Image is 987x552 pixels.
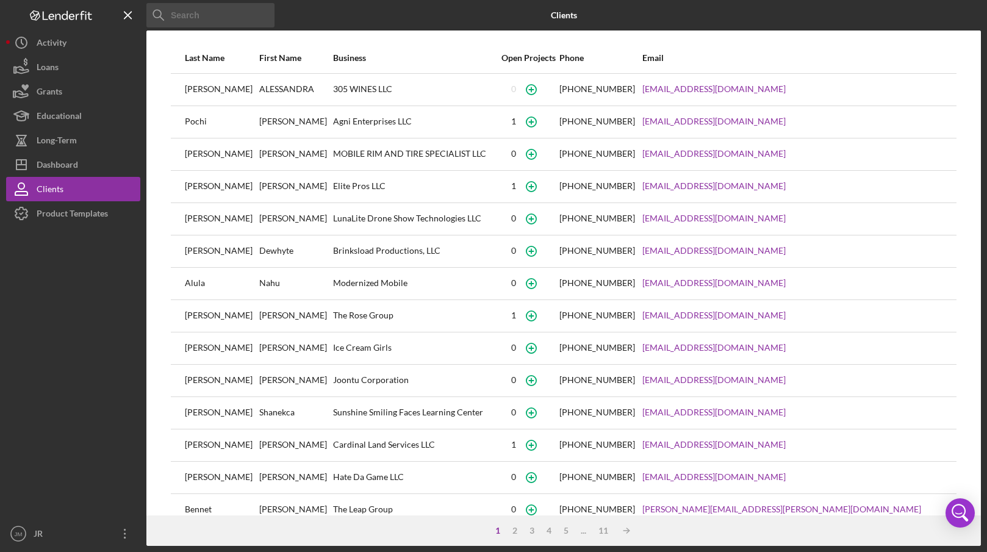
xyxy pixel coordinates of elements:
[185,53,258,63] div: Last Name
[333,53,498,63] div: Business
[559,53,641,63] div: Phone
[946,498,975,528] div: Open Intercom Messenger
[500,53,558,63] div: Open Projects
[642,53,942,63] div: Email
[259,53,332,63] div: First Name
